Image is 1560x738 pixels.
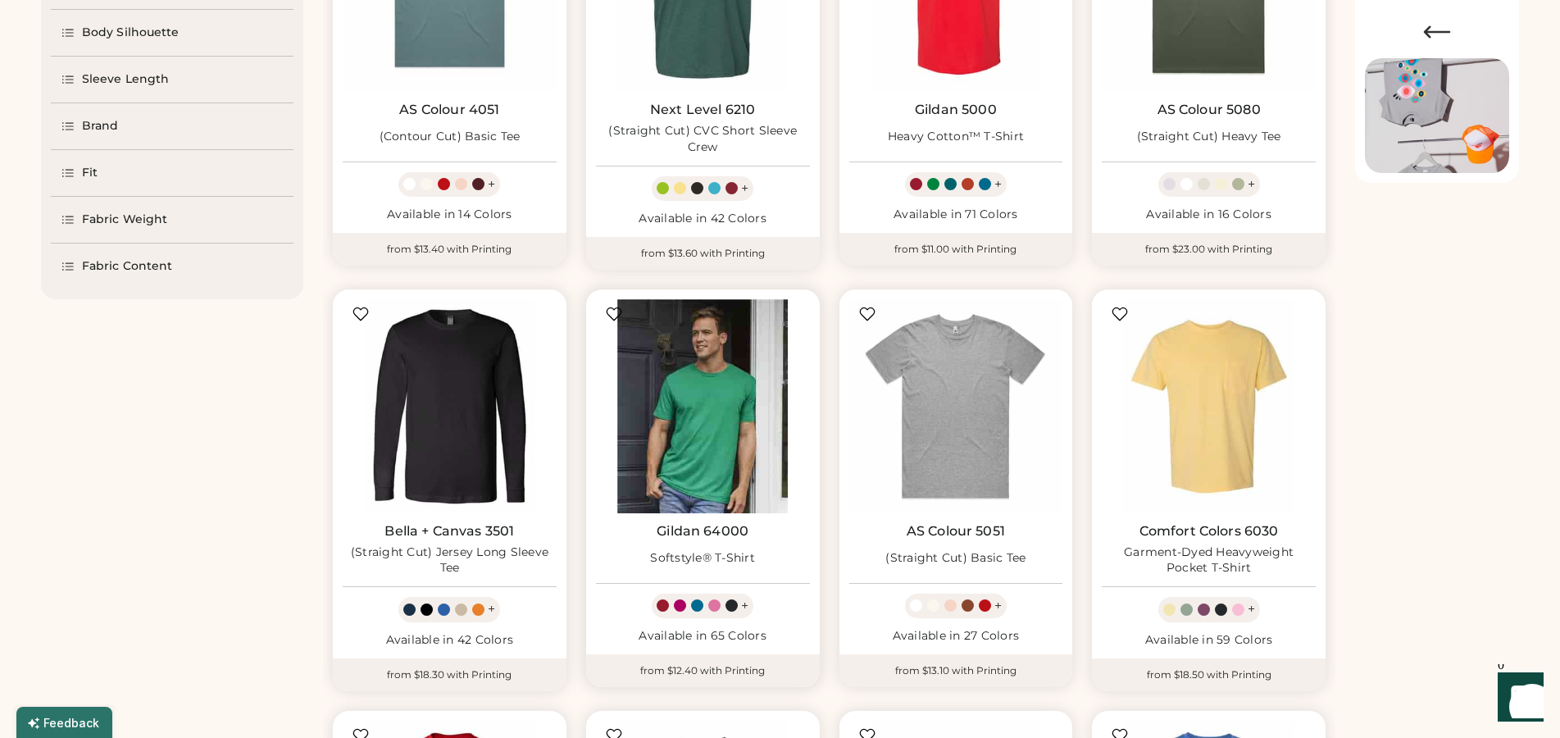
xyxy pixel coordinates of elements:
[586,237,820,270] div: from $13.60 with Printing
[885,550,1026,567] div: (Straight Cut) Basic Tee
[994,175,1002,194] div: +
[596,123,810,156] div: (Straight Cut) CVC Short Sleeve Crew
[839,654,1073,687] div: from $13.10 with Printing
[1137,129,1281,145] div: (Straight Cut) Heavy Tee
[333,233,566,266] div: from $13.40 with Printing
[488,600,495,618] div: +
[1248,600,1255,618] div: +
[1139,523,1279,540] a: Comfort Colors 6030
[888,129,1024,145] div: Heavy Cotton™ T-Shirt
[1092,658,1326,691] div: from $18.50 with Printing
[915,102,997,118] a: Gildan 5000
[596,211,810,227] div: Available in 42 Colors
[586,654,820,687] div: from $12.40 with Printing
[839,233,1073,266] div: from $11.00 with Printing
[343,299,557,513] img: BELLA + CANVAS 3501 (Straight Cut) Jersey Long Sleeve Tee
[849,207,1063,223] div: Available in 71 Colors
[488,175,495,194] div: +
[82,212,167,228] div: Fabric Weight
[741,180,748,198] div: +
[1102,207,1316,223] div: Available in 16 Colors
[596,628,810,645] div: Available in 65 Colors
[1092,233,1326,266] div: from $23.00 with Printing
[741,597,748,615] div: +
[650,550,755,567] div: Softstyle® T-Shirt
[849,628,1063,645] div: Available in 27 Colors
[1102,299,1316,513] img: Comfort Colors 6030 Garment-Dyed Heavyweight Pocket T-Shirt
[384,523,514,540] a: Bella + Canvas 3501
[82,25,180,41] div: Body Silhouette
[907,523,1005,540] a: AS Colour 5051
[849,299,1063,513] img: AS Colour 5051 (Straight Cut) Basic Tee
[1102,544,1316,577] div: Garment-Dyed Heavyweight Pocket T-Shirt
[657,523,748,540] a: Gildan 64000
[380,129,521,145] div: (Contour Cut) Basic Tee
[994,597,1002,615] div: +
[82,118,119,134] div: Brand
[1102,632,1316,649] div: Available in 59 Colors
[333,658,566,691] div: from $18.30 with Printing
[343,632,557,649] div: Available in 42 Colors
[1365,58,1509,174] img: Image of Lisa Congdon Eye Print on T-Shirt and Hat
[596,299,810,513] img: Gildan 64000 Softstyle® T-Shirt
[343,544,557,577] div: (Straight Cut) Jersey Long Sleeve Tee
[82,258,172,275] div: Fabric Content
[650,102,755,118] a: Next Level 6210
[1248,175,1255,194] div: +
[82,71,169,88] div: Sleeve Length
[1157,102,1261,118] a: AS Colour 5080
[1482,664,1553,735] iframe: Front Chat
[399,102,499,118] a: AS Colour 4051
[82,165,98,181] div: Fit
[343,207,557,223] div: Available in 14 Colors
